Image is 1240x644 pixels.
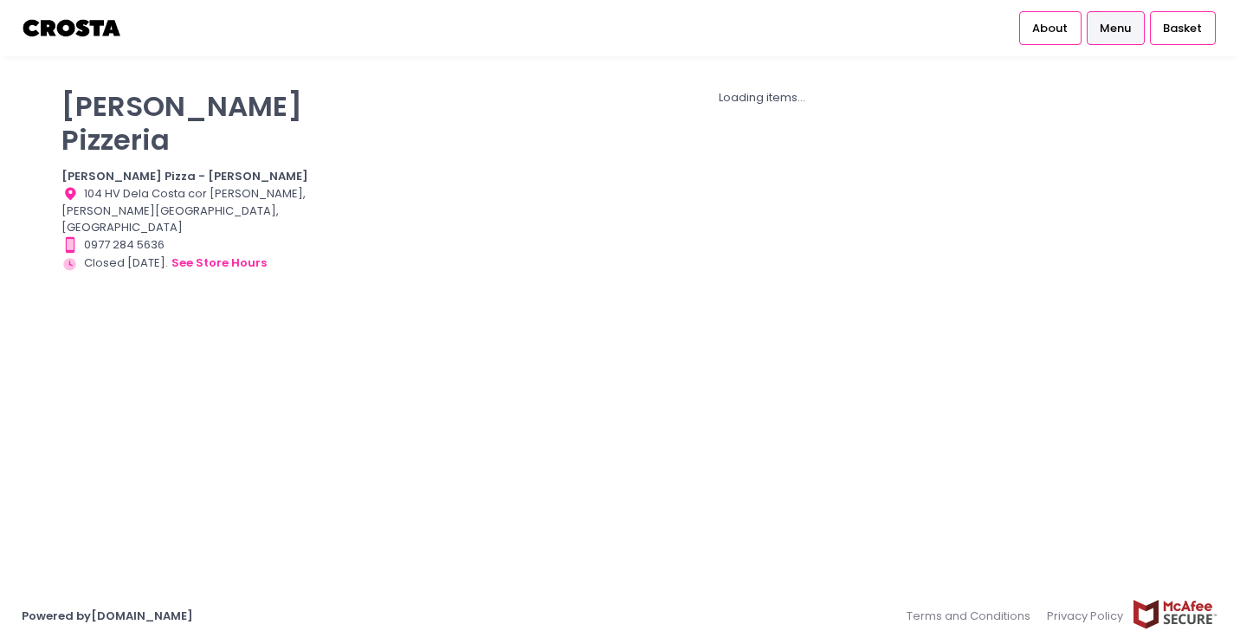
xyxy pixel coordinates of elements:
[1163,20,1202,37] span: Basket
[61,185,325,236] div: 104 HV Dela Costa cor [PERSON_NAME], [PERSON_NAME][GEOGRAPHIC_DATA], [GEOGRAPHIC_DATA]
[1132,599,1218,629] img: mcafee-secure
[346,89,1179,106] div: Loading items...
[61,89,325,157] p: [PERSON_NAME] Pizzeria
[171,254,268,273] button: see store hours
[61,254,325,273] div: Closed [DATE].
[22,13,123,43] img: logo
[907,599,1039,633] a: Terms and Conditions
[1039,599,1133,633] a: Privacy Policy
[1100,20,1131,37] span: Menu
[1032,20,1068,37] span: About
[61,236,325,254] div: 0977 284 5636
[1019,11,1082,44] a: About
[61,168,308,184] b: [PERSON_NAME] Pizza - [PERSON_NAME]
[1087,11,1145,44] a: Menu
[22,608,193,624] a: Powered by[DOMAIN_NAME]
